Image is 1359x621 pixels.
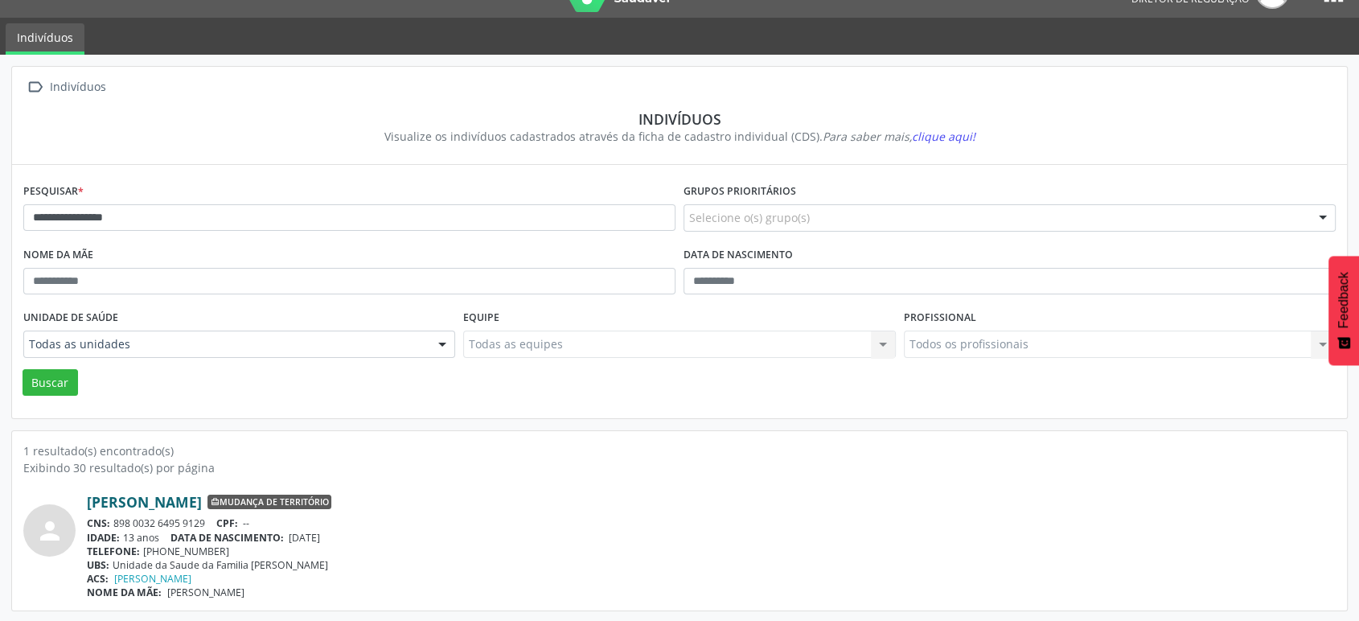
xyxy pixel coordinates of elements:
[904,306,976,331] label: Profissional
[87,558,109,572] span: UBS:
[167,586,244,599] span: [PERSON_NAME]
[23,179,84,204] label: Pesquisar
[87,493,202,511] a: [PERSON_NAME]
[47,76,109,99] div: Indivíduos
[87,531,1336,545] div: 13 anos
[684,243,793,268] label: Data de nascimento
[35,516,64,545] i: person
[87,545,1336,558] div: [PHONE_NUMBER]
[912,129,975,144] span: clique aqui!
[35,110,1324,128] div: Indivíduos
[23,369,78,397] button: Buscar
[87,558,1336,572] div: Unidade da Saude da Familia [PERSON_NAME]
[463,306,499,331] label: Equipe
[87,572,109,586] span: ACS:
[23,76,109,99] a:  Indivíduos
[170,531,284,545] span: DATA DE NASCIMENTO:
[114,572,191,586] a: [PERSON_NAME]
[35,128,1324,145] div: Visualize os indivíduos cadastrados através da ficha de cadastro individual (CDS).
[87,516,1336,530] div: 898 0032 6495 9129
[87,545,140,558] span: TELEFONE:
[289,531,320,545] span: [DATE]
[216,516,238,530] span: CPF:
[1336,272,1351,328] span: Feedback
[87,516,110,530] span: CNS:
[207,495,331,509] span: Mudança de território
[23,459,1336,476] div: Exibindo 30 resultado(s) por página
[689,209,810,226] span: Selecione o(s) grupo(s)
[1328,256,1359,365] button: Feedback - Mostrar pesquisa
[23,442,1336,459] div: 1 resultado(s) encontrado(s)
[29,336,422,352] span: Todas as unidades
[23,76,47,99] i: 
[6,23,84,55] a: Indivíduos
[23,306,118,331] label: Unidade de saúde
[23,243,93,268] label: Nome da mãe
[243,516,249,530] span: --
[87,531,120,545] span: IDADE:
[684,179,796,204] label: Grupos prioritários
[87,586,162,599] span: NOME DA MÃE:
[823,129,975,144] i: Para saber mais,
